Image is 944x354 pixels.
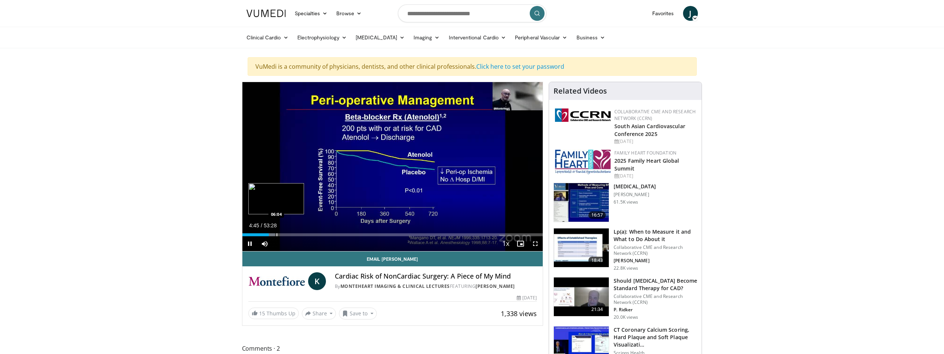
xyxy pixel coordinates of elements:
[335,283,537,290] div: By FEATURING
[554,183,609,222] img: a92b9a22-396b-4790-a2bb-5028b5f4e720.150x105_q85_crop-smart_upscale.jpg
[588,306,606,313] span: 21:34
[409,30,444,45] a: Imaging
[614,138,696,145] div: [DATE]
[614,192,656,198] p: [PERSON_NAME]
[614,228,697,243] h3: Lp(a): When to Measure it and What to Do About it
[340,283,450,289] a: MonteHeart Imaging & Clinical Lectures
[259,310,265,317] span: 15
[335,272,537,280] h4: Cardiac Risk of NonCardiac Surgery: A Piece of My Mind
[614,307,697,313] p: P. Ridker
[257,236,272,251] button: Mute
[554,228,609,267] img: 7a20132b-96bf-405a-bedd-783937203c38.150x105_q85_crop-smart_upscale.jpg
[248,308,299,319] a: 15 Thumbs Up
[261,223,262,228] span: /
[588,257,606,264] span: 18:43
[351,30,409,45] a: [MEDICAL_DATA]
[476,62,564,71] a: Click here to set your password
[588,211,606,219] span: 16:57
[614,150,676,156] a: Family Heart Foundation
[614,157,679,172] a: 2025 Family Heart Global Summit
[308,272,326,290] a: K
[242,233,543,236] div: Progress Bar
[517,295,537,301] div: [DATE]
[614,244,697,256] p: Collaborative CME and Research Network (CCRN)
[398,4,546,22] input: Search topics, interventions
[332,6,366,21] a: Browse
[554,277,609,316] img: eb63832d-2f75-457d-8c1a-bbdc90eb409c.150x105_q85_crop-smart_upscale.jpg
[444,30,511,45] a: Interventional Cardio
[293,30,351,45] a: Electrophysiology
[248,272,305,290] img: MonteHeart Imaging & Clinical Lectures
[614,314,638,320] p: 20.0K views
[614,108,696,121] a: Collaborative CME and Research Network (CCRN)
[242,344,543,353] span: Comments 2
[249,223,259,228] span: 4:45
[246,10,286,17] img: VuMedi Logo
[614,173,696,179] div: [DATE]
[614,258,697,264] p: [PERSON_NAME]
[476,283,515,289] a: [PERSON_NAME]
[648,6,679,21] a: Favorites
[555,150,611,174] img: 96363db5-6b1b-407f-974b-715268b29f70.jpeg.150x105_q85_autocrop_double_scale_upscale_version-0.2.jpg
[339,308,377,319] button: Save to
[248,183,304,214] img: image.jpeg
[614,277,697,292] h3: Should [MEDICAL_DATA] Become Standard Therapy for CAD?
[614,293,697,305] p: Collaborative CME and Research Network (CCRN)
[242,82,543,251] video-js: Video Player
[553,87,607,95] h4: Related Videos
[553,228,697,271] a: 18:43 Lp(a): When to Measure it and What to Do About it Collaborative CME and Research Network (C...
[264,223,277,228] span: 53:28
[614,326,697,348] h3: CT Coronary Calcium Scoring, Hard Plaque and Soft Plaque Visualizati…
[528,236,543,251] button: Fullscreen
[513,236,528,251] button: Enable picture-in-picture mode
[302,308,336,319] button: Share
[553,183,697,222] a: 16:57 [MEDICAL_DATA] [PERSON_NAME] 61.5K views
[242,251,543,266] a: Email [PERSON_NAME]
[242,30,293,45] a: Clinical Cardio
[501,309,537,318] span: 1,338 views
[242,236,257,251] button: Pause
[614,199,638,205] p: 61.5K views
[614,183,656,190] h3: [MEDICAL_DATA]
[555,108,611,122] img: a04ee3ba-8487-4636-b0fb-5e8d268f3737.png.150x105_q85_autocrop_double_scale_upscale_version-0.2.png
[553,277,697,320] a: 21:34 Should [MEDICAL_DATA] Become Standard Therapy for CAD? Collaborative CME and Research Netwo...
[498,236,513,251] button: Playback Rate
[614,265,638,271] p: 22.8K views
[683,6,698,21] a: J
[248,57,697,76] div: VuMedi is a community of physicians, dentists, and other clinical professionals.
[572,30,610,45] a: Business
[614,123,685,137] a: South Asian Cardiovascular Conference 2025
[510,30,572,45] a: Peripheral Vascular
[290,6,332,21] a: Specialties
